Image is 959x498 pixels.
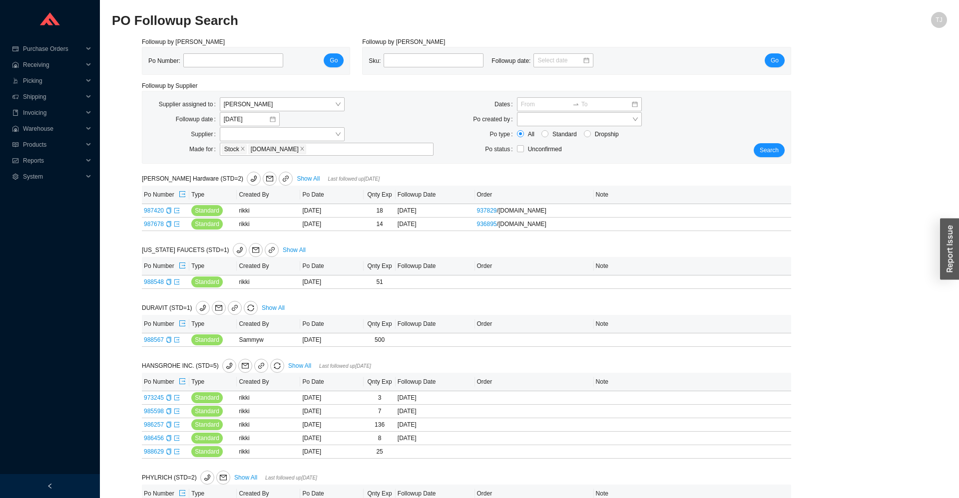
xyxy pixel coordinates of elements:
span: copy [166,221,172,227]
button: Standard [191,433,223,444]
span: System [23,169,83,185]
button: phone [196,301,210,315]
span: Warehouse [23,121,83,137]
label: Made for: [189,142,220,156]
th: Note [594,257,791,275]
td: / [DOMAIN_NAME] [475,204,594,218]
a: link [228,301,242,315]
button: Standard [191,205,223,216]
div: [DATE] [398,406,473,416]
h2: PO Followup Search [112,12,738,29]
a: export [174,421,180,428]
a: export [174,408,180,415]
td: / [DOMAIN_NAME] [475,218,594,231]
span: copy [166,435,172,441]
a: 988548 [144,278,164,285]
span: HANSGROHE INC. (STD=5) [142,362,286,369]
button: Go [324,53,344,67]
th: Followup Date [396,373,475,391]
span: mail [249,247,262,253]
span: phone [223,362,236,369]
span: export [174,435,180,441]
td: [DATE] [300,445,364,459]
a: Show All [234,474,257,481]
input: Select date [537,55,582,65]
th: Order [475,257,594,275]
span: TJ [936,12,942,28]
td: 25 [364,445,395,459]
td: rikki [237,405,300,418]
a: export [174,394,180,401]
button: Standard [191,446,223,457]
button: sync [270,359,284,373]
th: Note [594,373,791,391]
th: Po Number [142,315,189,333]
button: export [178,317,186,331]
a: 937829 [477,207,497,214]
span: export [179,490,186,498]
button: Standard [191,406,223,417]
td: rikki [237,418,300,432]
span: export [174,279,180,285]
th: Note [594,315,791,333]
div: [DATE] [398,219,473,229]
div: [DATE] [398,393,473,403]
span: to [572,101,579,108]
span: [US_STATE] FAUCETS (STD=1) [142,247,281,253]
th: Po Date [300,186,364,204]
span: copy [166,422,172,428]
div: Po Number: [148,53,291,68]
button: mail [216,471,230,485]
span: Standard [195,393,219,403]
span: link [258,363,265,371]
span: Unconfirmed [528,146,562,153]
span: copy [166,408,172,414]
span: Shipping [23,89,83,105]
button: phone [233,243,247,257]
span: Last followed up [DATE] [319,363,371,369]
span: phone [233,247,246,253]
div: [DATE] [398,206,473,216]
a: 987678 [144,221,164,228]
span: mail [212,304,225,311]
button: Search [754,143,785,157]
span: left [47,483,53,489]
div: Copy [166,335,172,345]
span: All [524,129,538,139]
a: export [174,448,180,455]
span: copy [166,279,172,285]
span: sync [271,362,284,369]
a: link [265,243,279,257]
th: Qnty Exp [364,373,395,391]
span: DURAVIT (STD=1) [142,304,260,311]
div: Sku: Followup date: [369,53,601,68]
th: Followup Date [396,186,475,204]
span: Stock [224,145,239,154]
a: 986456 [144,435,164,442]
span: Standard [195,277,219,287]
span: Followup by [PERSON_NAME] [142,38,225,45]
span: Followup by Supplier [142,82,197,89]
a: Show All [288,362,311,369]
td: [DATE] [300,204,364,218]
th: Qnty Exp [364,186,395,204]
span: Purchase Orders [23,41,83,57]
span: Stock [222,144,247,154]
td: 18 [364,204,395,218]
span: export [174,449,180,455]
span: [PERSON_NAME] Hardware (STD=2) [142,175,295,182]
a: link [254,359,268,373]
span: fund [12,158,19,164]
th: Created By [237,315,300,333]
label: Supplier assigned to [159,97,220,111]
td: rikki [237,218,300,231]
th: Type [189,315,237,333]
td: 500 [364,333,395,347]
span: mail [217,474,230,481]
a: Show All [283,247,306,253]
td: rikki [237,204,300,218]
span: Standard [195,447,219,457]
a: export [174,207,180,214]
th: Type [189,257,237,275]
td: 3 [364,391,395,405]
